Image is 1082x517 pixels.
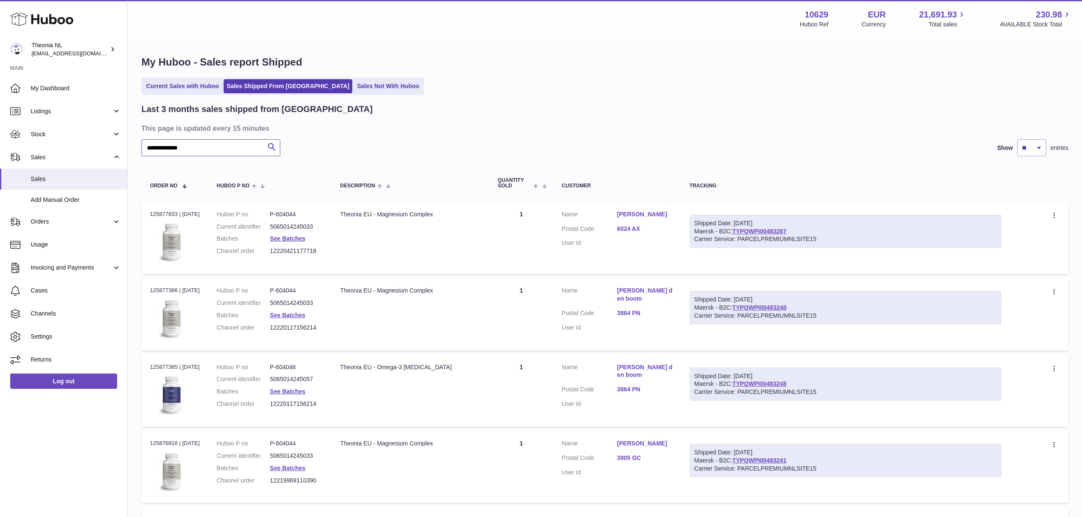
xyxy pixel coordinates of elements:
[150,210,200,218] div: 125877833 | [DATE]
[31,218,112,226] span: Orders
[217,311,270,319] dt: Batches
[31,356,121,364] span: Returns
[150,373,193,416] img: 106291725893086.jpg
[617,454,673,462] a: 3905 GC
[929,20,967,29] span: Total sales
[1000,9,1072,29] a: 230.98 AVAILABLE Stock Total
[141,55,1068,69] h1: My Huboo - Sales report Shipped
[270,388,305,395] a: See Batches
[141,124,1066,133] h3: This page is updated every 15 minutes
[617,210,673,218] a: [PERSON_NAME]
[562,287,617,305] dt: Name
[694,448,997,457] div: Shipped Date: [DATE]
[217,235,270,243] dt: Batches
[270,324,323,332] dd: 12220117156214
[270,375,323,383] dd: 5065014245057
[690,215,1002,248] div: Maersk - B2C:
[270,312,305,319] a: See Batches
[562,439,617,450] dt: Name
[31,84,121,92] span: My Dashboard
[919,9,957,20] span: 21,691.93
[1000,20,1072,29] span: AVAILABLE Stock Total
[800,20,829,29] div: Huboo Ref
[690,291,1002,325] div: Maersk - B2C:
[489,355,553,427] td: 1
[31,287,121,295] span: Cases
[694,312,997,320] div: Carrier Service: PARCELPREMIUMNLSITE15
[868,9,886,20] strong: EUR
[150,297,193,340] img: 106291725893142.jpg
[217,400,270,408] dt: Channel order
[217,247,270,255] dt: Channel order
[31,107,112,115] span: Listings
[862,20,886,29] div: Currency
[617,363,673,379] a: [PERSON_NAME] den boom
[217,223,270,231] dt: Current identifier
[217,363,270,371] dt: Huboo P no
[32,41,108,57] div: Theonia NL
[617,385,673,393] a: 3864 PN
[617,309,673,317] a: 3864 PN
[31,130,112,138] span: Stock
[340,287,481,295] div: Theonia EU - Magnesium Complex
[31,153,112,161] span: Sales
[690,368,1002,401] div: Maersk - B2C:
[270,235,305,242] a: See Batches
[217,388,270,396] dt: Batches
[150,183,178,189] span: Order No
[340,210,481,218] div: Theonia EU - Magnesium Complex
[31,241,121,249] span: Usage
[270,299,323,307] dd: 5065014245033
[150,287,200,294] div: 125877366 | [DATE]
[562,400,617,408] dt: User Id
[217,299,270,307] dt: Current identifier
[997,144,1013,152] label: Show
[270,452,323,460] dd: 5065014245033
[340,439,481,448] div: Theonia EU - Magnesium Complex
[354,79,422,93] a: Sales Not With Huboo
[270,465,305,471] a: See Batches
[217,477,270,485] dt: Channel order
[217,324,270,332] dt: Channel order
[31,333,121,341] span: Settings
[562,363,617,382] dt: Name
[217,464,270,472] dt: Batches
[690,444,1002,477] div: Maersk - B2C:
[270,363,323,371] dd: P-604046
[694,296,997,304] div: Shipped Date: [DATE]
[270,439,323,448] dd: P-604044
[562,239,617,247] dt: User Id
[270,247,323,255] dd: 12220421177718
[562,385,617,396] dt: Postal Code
[805,9,829,20] strong: 10629
[270,223,323,231] dd: 5065014245033
[270,400,323,408] dd: 12220117156214
[340,183,375,189] span: Description
[31,310,121,318] span: Channels
[270,477,323,485] dd: 12219969110390
[31,196,121,204] span: Add Manual Order
[562,183,673,189] div: Customer
[217,452,270,460] dt: Current identifier
[10,373,117,389] a: Log out
[1036,9,1062,20] span: 230.98
[732,304,786,311] a: TYPQWPI00483248
[217,375,270,383] dt: Current identifier
[617,439,673,448] a: [PERSON_NAME]
[150,450,193,493] img: 106291725893142.jpg
[32,50,125,57] span: [EMAIL_ADDRESS][DOMAIN_NAME]
[562,468,617,477] dt: User Id
[143,79,222,93] a: Current Sales with Huboo
[489,202,553,274] td: 1
[217,183,250,189] span: Huboo P no
[489,278,553,350] td: 1
[694,219,997,227] div: Shipped Date: [DATE]
[732,457,786,464] a: TYPQWPI00483241
[10,43,23,56] img: info@wholesomegoods.eu
[31,175,121,183] span: Sales
[694,388,997,396] div: Carrier Service: PARCELPREMIUMNLSITE15
[217,439,270,448] dt: Huboo P no
[498,178,532,189] span: Quantity Sold
[150,439,200,447] div: 125876818 | [DATE]
[694,235,997,243] div: Carrier Service: PARCELPREMIUMNLSITE15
